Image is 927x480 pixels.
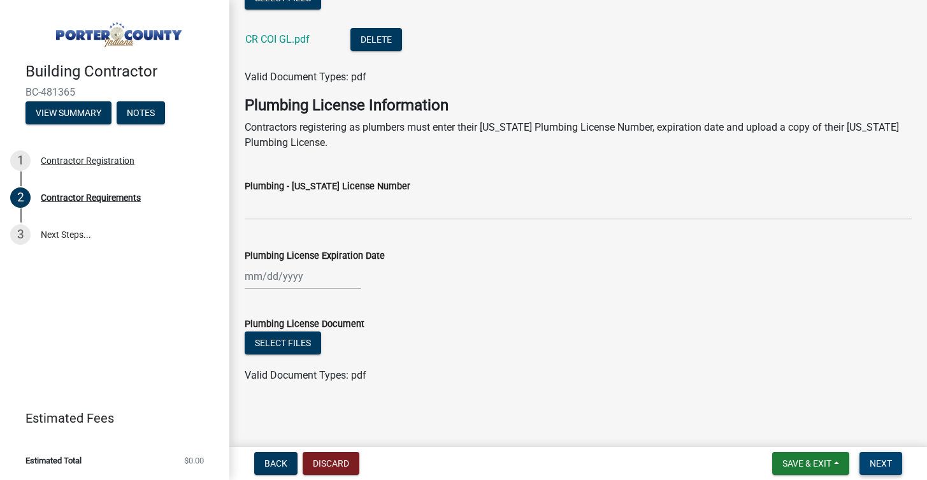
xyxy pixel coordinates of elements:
[245,252,385,261] label: Plumbing License Expiration Date
[245,33,310,45] a: CR COI GL.pdf
[254,452,298,475] button: Back
[245,71,366,83] span: Valid Document Types: pdf
[117,108,165,119] wm-modal-confirm: Notes
[245,320,364,329] label: Plumbing License Document
[245,120,912,150] p: Contractors registering as plumbers must enter their [US_STATE] Plumbing License Number, expirati...
[41,193,141,202] div: Contractor Requirements
[264,458,287,469] span: Back
[859,452,902,475] button: Next
[245,369,366,381] span: Valid Document Types: pdf
[25,13,209,49] img: Porter County, Indiana
[184,456,204,465] span: $0.00
[25,108,111,119] wm-modal-confirm: Summary
[870,458,892,469] span: Next
[772,452,849,475] button: Save & Exit
[350,28,402,51] button: Delete
[245,263,361,289] input: mm/dd/yyyy
[245,182,410,191] label: Plumbing - [US_STATE] License Number
[25,101,111,124] button: View Summary
[41,156,134,165] div: Contractor Registration
[303,452,359,475] button: Discard
[10,150,31,171] div: 1
[245,96,449,114] strong: Plumbing License Information
[245,331,321,354] button: Select files
[782,458,831,469] span: Save & Exit
[117,101,165,124] button: Notes
[10,187,31,208] div: 2
[350,34,402,47] wm-modal-confirm: Delete Document
[25,86,204,98] span: BC-481365
[10,224,31,245] div: 3
[25,62,219,81] h4: Building Contractor
[10,405,209,431] a: Estimated Fees
[25,456,82,465] span: Estimated Total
